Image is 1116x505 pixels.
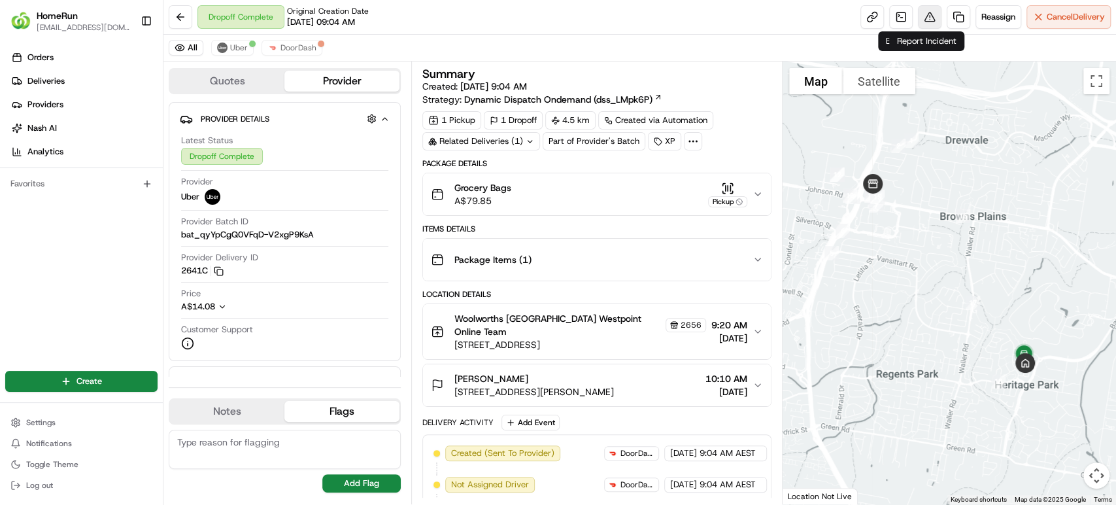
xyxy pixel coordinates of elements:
button: Toggle Theme [5,455,158,474]
button: Create [5,371,158,392]
button: Notes [170,401,284,422]
div: 16 [951,203,975,228]
button: Map camera controls [1083,462,1109,489]
button: Pickup [708,182,747,207]
span: Price [181,288,201,300]
span: [STREET_ADDRESS][PERSON_NAME] [454,385,614,398]
div: 7 [864,193,888,218]
span: Reassign [981,11,1015,23]
div: 1 [899,128,924,153]
button: [EMAIL_ADDRESS][DOMAIN_NAME] [37,22,130,33]
img: uber-new-logo.jpeg [217,43,228,53]
span: 9:04 AM AEST [700,479,756,491]
div: 4.5 km [545,111,596,130]
span: Created (Sent To Provider) [451,447,554,459]
span: Toggle Theme [26,459,78,470]
span: Grocery Bags [454,181,511,194]
button: 2641C [181,265,224,277]
div: 18 [986,369,1011,394]
div: 3 [862,188,887,213]
div: XP [648,132,681,150]
button: Provider [284,71,399,92]
img: doordash_logo_v2.png [607,448,618,459]
button: Add Flag [322,474,401,493]
button: All [169,40,203,56]
button: Show street map [789,68,843,94]
span: Uber [181,191,199,203]
span: Uber [230,43,248,53]
a: Open this area in Google Maps (opens a new window) [786,487,829,504]
span: Notifications [26,438,72,449]
div: 5 [819,241,844,266]
span: Created: [422,80,527,93]
img: HomeRun [10,10,31,31]
div: Pickup [708,196,747,207]
span: [DATE] [670,447,697,459]
span: Provider Batch ID [181,216,248,228]
span: Provider Delivery ID [181,252,258,264]
button: Notifications [5,434,158,453]
span: Provider Details [201,114,269,124]
div: 14 [859,183,884,208]
a: Deliveries [5,71,163,92]
div: 17 [960,290,985,315]
button: A$14.08 [181,301,296,313]
div: Package Details [422,158,771,169]
button: DoorDash [262,40,322,56]
div: 13 [837,183,862,208]
div: 12 [825,162,850,187]
span: A$79.85 [454,194,511,207]
button: CancelDelivery [1026,5,1111,29]
span: Customer Support [181,324,253,336]
span: Orders [27,52,54,63]
span: [PERSON_NAME] [454,372,528,385]
span: Log out [26,480,53,491]
div: 10 [840,184,865,209]
span: [DATE] 9:04 AM [460,80,527,92]
div: 15 [865,184,890,209]
div: Events [878,31,919,51]
button: Grocery BagsA$79.85Pickup [423,173,771,215]
button: [PERSON_NAME][STREET_ADDRESS][PERSON_NAME]10:10 AM[DATE] [423,364,771,406]
span: Not Assigned Driver [451,479,529,491]
a: Orders [5,47,163,68]
div: 1 Pickup [422,111,481,130]
span: Woolworths [GEOGRAPHIC_DATA] Westpoint Online Team [454,312,663,338]
span: [DATE] [711,332,747,345]
span: Original Creation Date [287,6,369,16]
img: doordash_logo_v2.png [267,43,278,53]
span: Latest Status [181,135,233,147]
span: Create [76,375,102,387]
button: Settings [5,413,158,432]
span: [DATE] [705,385,747,398]
button: Reassign [975,5,1021,29]
span: [STREET_ADDRESS] [454,338,706,351]
span: Providers [27,99,63,111]
div: Items Details [422,224,771,234]
button: Quotes [170,71,284,92]
span: [DATE] 09:04 AM [287,16,355,28]
div: Created via Automation [598,111,713,130]
img: uber-new-logo.jpeg [205,189,220,205]
a: Analytics [5,141,163,162]
img: Google [786,487,829,504]
span: Settings [26,417,56,428]
span: Package Items ( 1 ) [454,253,532,266]
span: Map data ©2025 Google [1015,496,1086,503]
span: 10:10 AM [705,372,747,385]
span: 9:04 AM AEST [700,447,756,459]
span: DoorDash [280,43,316,53]
div: Strategy: [422,93,662,106]
span: Deliveries [27,75,65,87]
span: HomeRun [37,9,78,22]
a: Dynamic Dispatch Ondemand (dss_LMpk6P) [464,93,662,106]
div: 2 [886,133,911,158]
button: Log out [5,476,158,495]
span: A$14.08 [181,301,215,312]
a: Nash AI [5,118,163,139]
span: [DATE] [670,479,697,491]
span: Dynamic Dispatch Ondemand (dss_LMpk6P) [464,93,652,106]
div: Report Incident [889,31,964,51]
